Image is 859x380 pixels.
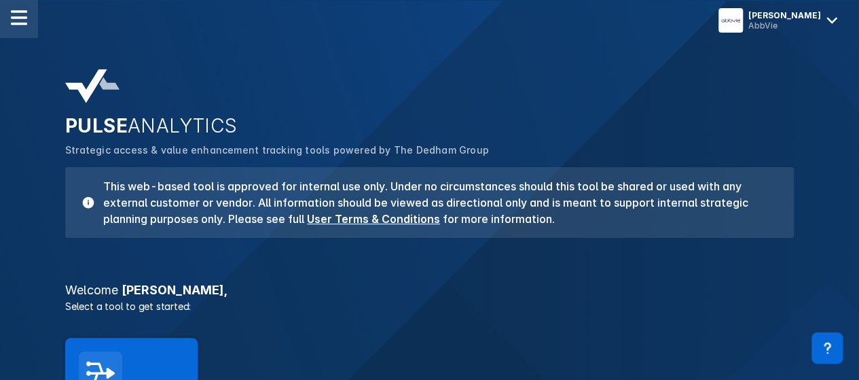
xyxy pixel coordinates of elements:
[811,332,843,364] div: Contact Support
[57,299,802,313] p: Select a tool to get started:
[65,143,794,158] p: Strategic access & value enhancement tracking tools powered by The Dedham Group
[65,69,120,103] img: pulse-analytics-logo
[128,114,238,137] span: ANALYTICS
[11,10,27,26] img: menu--horizontal.svg
[721,11,740,30] img: menu button
[65,283,118,297] span: Welcome
[57,284,802,296] h3: [PERSON_NAME] ,
[748,20,821,31] div: AbbVie
[65,114,794,137] h2: PULSE
[95,178,778,227] h3: This web-based tool is approved for internal use only. Under no circumstances should this tool be...
[748,10,821,20] div: [PERSON_NAME]
[307,212,440,226] a: User Terms & Conditions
